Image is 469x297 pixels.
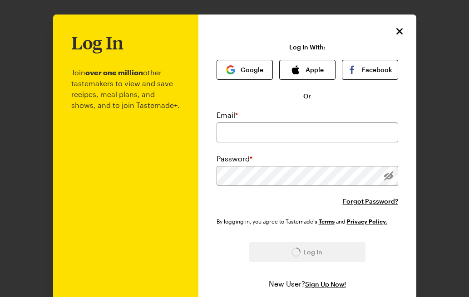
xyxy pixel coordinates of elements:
button: Forgot Password? [343,197,398,206]
p: Log In With: [289,44,326,51]
label: Email [217,110,238,121]
button: Close [394,25,405,37]
h1: Log In [71,33,123,53]
a: Tastemade Privacy Policy [347,217,387,225]
button: Apple [279,60,336,80]
button: Sign Up Now! [305,280,346,289]
span: Or [303,92,311,101]
button: Google [217,60,273,80]
button: Facebook [342,60,398,80]
a: Tastemade Terms of Service [319,217,335,225]
b: over one million [85,68,143,77]
div: By logging in, you agree to Tastemade's and [217,217,391,226]
span: New User? [269,279,305,288]
label: Password [217,153,252,164]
